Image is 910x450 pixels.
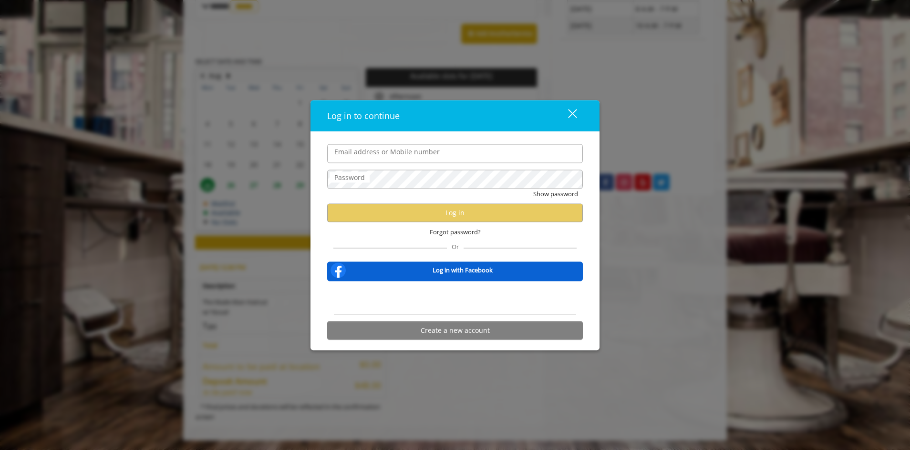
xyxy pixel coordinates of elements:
[407,287,504,308] iframe: Sign in with Google Button
[330,146,445,157] label: Email address or Mobile number
[550,106,583,125] button: close dialog
[327,170,583,189] input: Password
[447,242,464,250] span: Or
[330,172,370,182] label: Password
[433,265,493,275] b: Log in with Facebook
[327,144,583,163] input: Email address or Mobile number
[329,260,348,280] img: facebook-logo
[557,109,576,123] div: close dialog
[533,189,578,199] button: Show password
[327,321,583,340] button: Create a new account
[327,110,400,121] span: Log in to continue
[430,227,481,237] span: Forgot password?
[327,203,583,222] button: Log in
